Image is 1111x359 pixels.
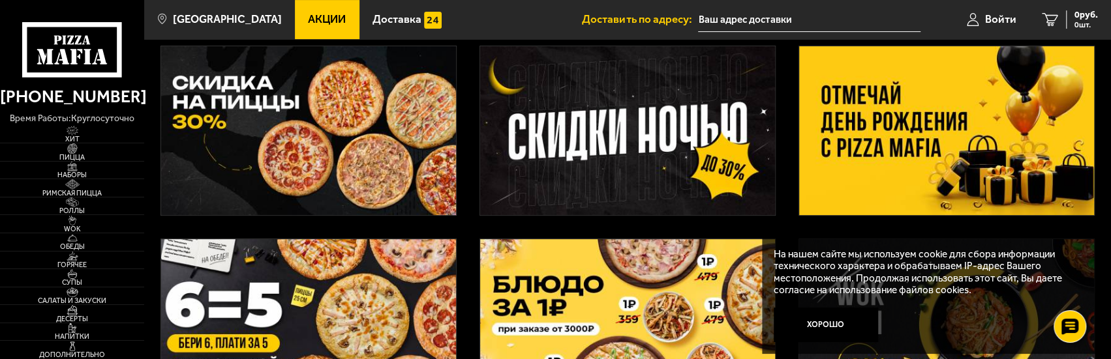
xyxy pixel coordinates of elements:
p: На нашем сайте мы используем cookie для сбора информации технического характера и обрабатываем IP... [774,248,1076,296]
span: Доставить по адресу: [582,14,698,25]
input: Ваш адрес доставки [698,8,921,32]
button: Хорошо [774,308,878,342]
span: 0 руб. [1074,10,1098,20]
span: Акции [308,14,346,25]
span: Доставка [373,14,421,25]
img: 15daf4d41897b9f0e9f617042186c801.svg [424,12,442,29]
span: [GEOGRAPHIC_DATA] [173,14,282,25]
span: 0 шт. [1074,21,1098,29]
span: Войти [985,14,1016,25]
